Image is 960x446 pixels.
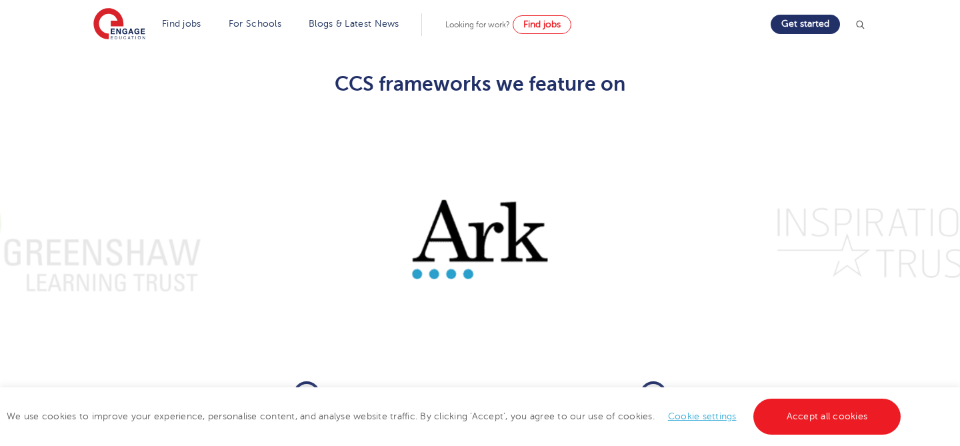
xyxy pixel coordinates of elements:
[753,399,901,435] a: Accept all cookies
[513,15,571,34] a: Find jobs
[93,8,145,41] img: Engage Education
[229,19,281,29] a: For Schools
[523,19,561,29] span: Find jobs
[475,385,487,403] span: /
[455,385,475,403] span: 04
[162,19,201,29] a: Find jobs
[445,20,510,29] span: Looking for work?
[487,385,505,403] span: 24
[7,411,904,421] span: We use cookies to improve your experience, personalise content, and analyse website traffic. By c...
[153,73,807,95] h2: CCS frameworks we feature on
[668,411,737,421] a: Cookie settings
[309,19,399,29] a: Blogs & Latest News
[771,15,840,34] a: Get started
